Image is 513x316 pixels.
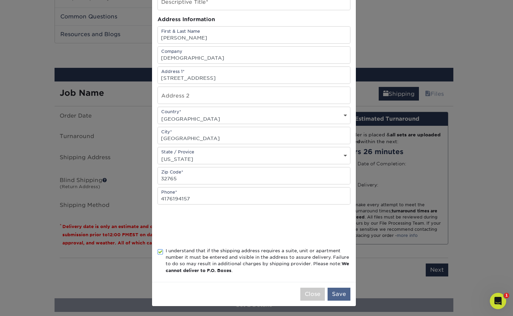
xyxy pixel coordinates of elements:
[157,213,261,239] iframe: reCAPTCHA
[504,293,509,298] span: 1
[490,293,506,309] iframe: Intercom live chat
[300,288,325,301] button: Close
[157,16,350,24] div: Address Information
[328,288,350,301] button: Save
[166,261,349,273] b: We cannot deliver to P.O. Boxes
[166,247,350,274] div: I understand that if the shipping address requires a suite, unit or apartment number it must be e...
